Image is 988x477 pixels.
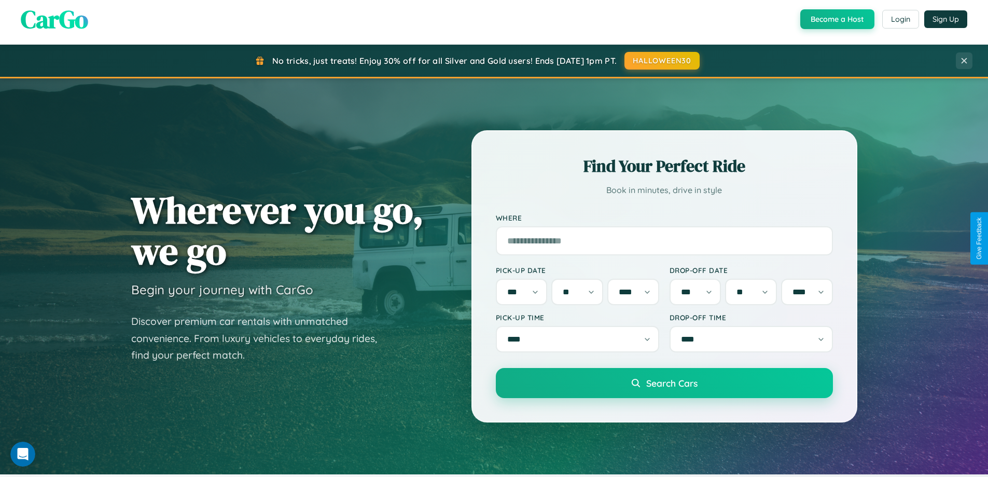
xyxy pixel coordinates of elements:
iframe: Intercom live chat [10,442,35,467]
button: Become a Host [800,9,874,29]
div: Give Feedback [976,217,983,260]
span: CarGo [21,2,88,36]
p: Discover premium car rentals with unmatched convenience. From luxury vehicles to everyday rides, ... [131,313,391,364]
span: No tricks, just treats! Enjoy 30% off for all Silver and Gold users! Ends [DATE] 1pm PT. [272,56,617,66]
label: Where [496,213,833,222]
h2: Find Your Perfect Ride [496,155,833,178]
button: Search Cars [496,368,833,398]
label: Drop-off Date [670,266,833,275]
h3: Begin your journey with CarGo [131,282,313,297]
label: Pick-up Time [496,313,659,322]
p: Book in minutes, drive in style [496,183,833,198]
button: Sign Up [924,10,967,28]
h1: Wherever you go, we go [131,189,424,271]
label: Pick-up Date [496,266,659,275]
button: Login [882,10,919,29]
span: Search Cars [646,377,698,389]
button: HALLOWEEN30 [624,52,700,70]
label: Drop-off Time [670,313,833,322]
